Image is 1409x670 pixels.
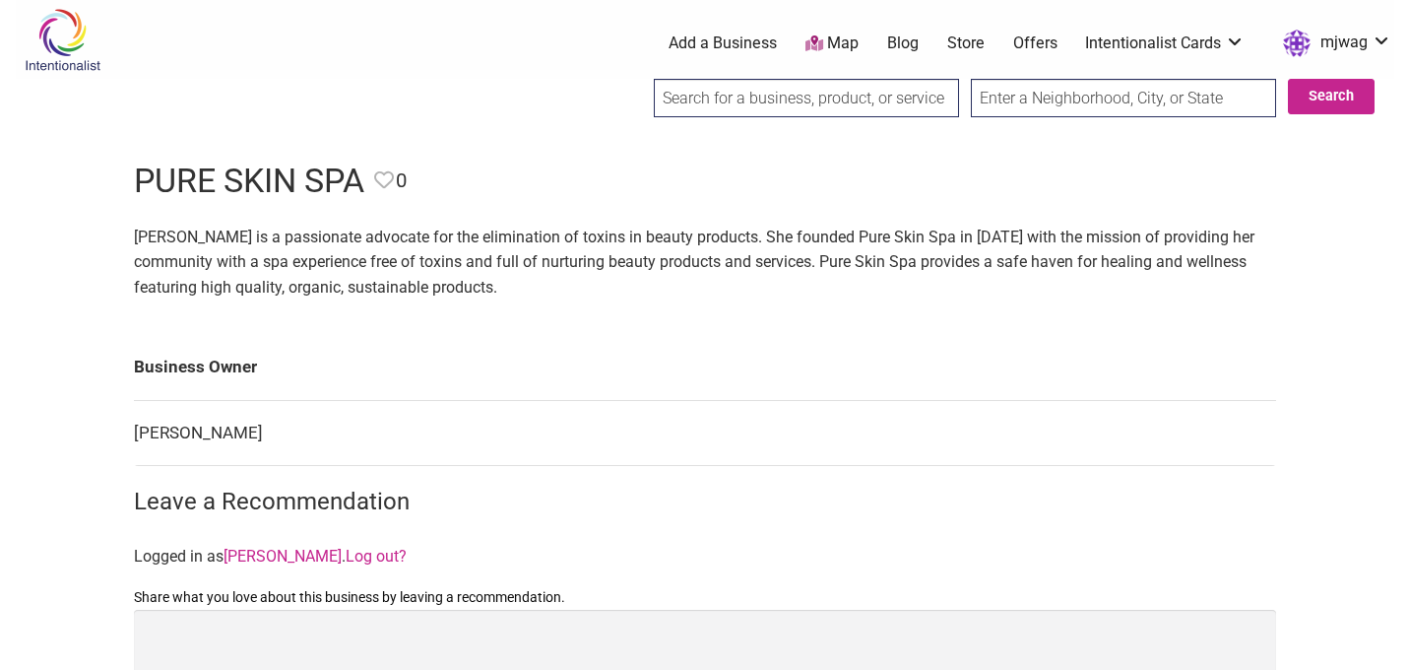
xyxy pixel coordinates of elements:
p: [PERSON_NAME] is a passionate advocate for the elimination of toxins in beauty products. She foun... [134,225,1276,301]
img: Intentionalist [16,8,109,72]
button: Search [1288,79,1375,114]
p: Logged in as . [134,544,1276,569]
a: mjwag [1273,26,1391,61]
a: Log out? [346,547,407,566]
a: Add a Business [669,33,777,54]
input: Search for a business, product, or service [654,79,959,117]
a: Store [947,33,985,54]
input: Enter a Neighborhood, City, or State [971,79,1276,117]
h1: Pure Skin Spa [134,158,364,205]
td: Business Owner [134,335,1276,400]
a: Intentionalist Cards [1085,33,1245,54]
a: [PERSON_NAME] [224,547,342,566]
a: Map [805,33,859,55]
td: [PERSON_NAME] [134,400,1276,466]
label: Share what you love about this business by leaving a recommendation. [134,585,1276,610]
i: Favorite [374,170,394,190]
a: Offers [1013,33,1057,54]
h3: Leave a Recommendation [134,486,1276,519]
span: 0 [396,166,407,196]
a: Blog [887,33,919,54]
